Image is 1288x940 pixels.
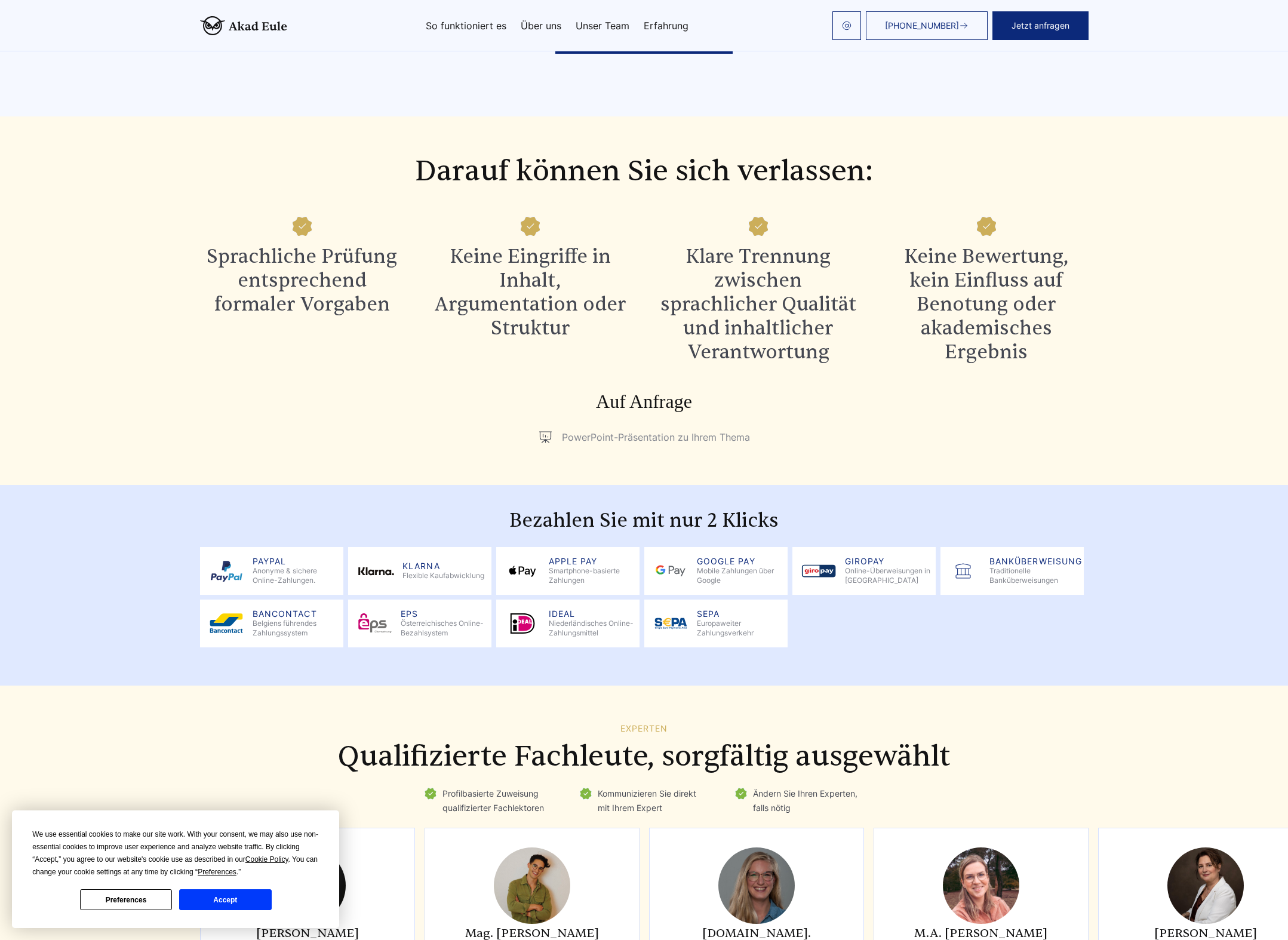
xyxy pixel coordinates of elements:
[253,619,339,638] span: Belgiens führendes Zahlungssystem
[697,557,783,566] span: Google pay
[521,21,561,30] a: Über uns
[992,11,1089,40] button: Jetzt anfragen
[644,21,688,30] a: Erfahrung
[649,609,692,638] img: SEPA
[943,847,1019,924] img: M.A. Julia Hartmann
[697,609,783,619] span: SEPA
[401,609,487,619] span: EPS
[198,868,236,876] span: Preferences
[12,810,339,928] div: Cookie Consent Prompt
[200,740,1089,773] h2: Qualifizierte Fachleute, sorgfältig ausgewählt
[426,21,506,30] a: So funktioniert es
[538,428,750,447] li: PowerPoint-Präsentation zu Ihrem Thema
[845,566,931,585] span: Online-Überweisungen in [GEOGRAPHIC_DATA]
[989,557,1083,566] span: Banküberweisung
[200,155,1089,188] h2: Darauf können Sie sich verlassen:
[649,557,692,585] img: Google pay
[423,787,555,815] li: Profilbasierte Zuweisung qualifizierter Fachlektoren
[200,724,1089,733] div: Experten
[402,571,484,580] span: Flexible Kaufabwicklung
[884,212,1089,364] li: Keine Bewertung, kein Einfluss auf Benotung oder akademisches Ergebnis
[205,557,248,585] img: PayPal
[797,557,840,585] img: GiroPay
[32,828,319,878] div: We use essential cookies to make our site work. With your consent, we may also use non-essential ...
[1167,847,1244,924] img: Dr. Eleanor Fischer
[549,566,635,585] span: Smartphone-basierte Zahlungen
[576,21,629,30] a: Unser Team
[353,609,396,638] img: EPS
[80,889,172,910] button: Preferences
[501,557,544,585] img: Apple Pay
[205,609,248,638] img: Bancontact
[494,847,570,924] img: Mag. Adrian Demir
[253,609,339,619] span: Bancontact
[549,619,635,638] span: Niederländisches Online-Zahlungsmittel
[245,855,288,864] span: Cookie Policy
[200,212,404,364] li: Sprachliche Prüfung entsprechend formaler Vorgaben
[200,509,1089,533] h2: Bezahlen Sie mit nur 2 Klicks
[501,609,544,638] img: iDEAL
[200,16,287,35] img: logo
[656,212,860,364] li: Klare Trennung zwischen sprachlicher Qualität und inhaltlicher Verantwortung
[549,609,635,619] span: iDEAL
[697,566,783,585] span: Mobile Zahlungen über Google
[697,619,783,638] span: Europaweiter Zahlungsverkehr
[179,889,271,910] button: Accept
[718,847,795,924] img: M.Sc. Mila Liebermann
[253,566,339,585] span: Anonyme & sichere Online-Zahlungen.
[734,787,865,815] li: Ändern Sie Ihren Experten, falls nötig
[401,619,487,638] span: Österreichisches Online-Bezahlsystem
[428,212,632,364] li: Keine Eingriffe in Inhalt, Argumentation oder Struktur
[200,389,1089,413] h3: Auf Anfrage
[885,21,959,30] span: [PHONE_NUMBER]
[253,557,339,566] span: PayPal
[579,787,710,815] li: Kommunizieren Sie direkt mit Ihrem Expert
[942,559,985,583] img: Banküberweisung
[866,11,988,40] a: [PHONE_NUMBER]
[989,566,1083,585] span: Traditionelle Banküberweisungen
[402,561,484,571] span: Klarna
[845,557,931,566] span: GiroPay
[355,557,398,585] img: Klarna
[842,21,852,30] img: email
[549,557,635,566] span: Apple Pay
